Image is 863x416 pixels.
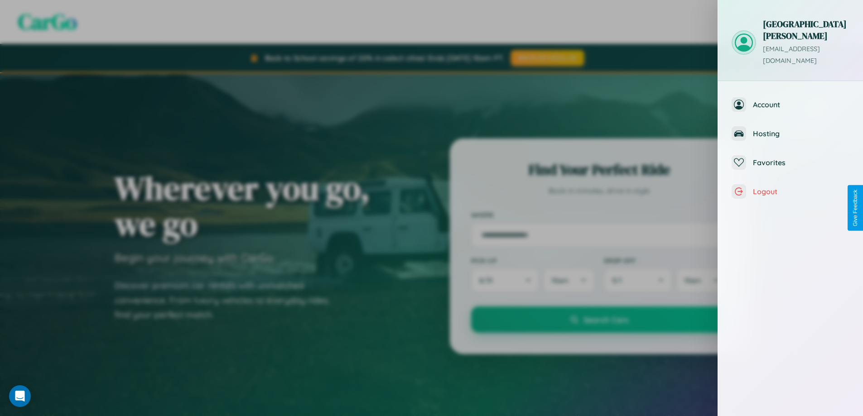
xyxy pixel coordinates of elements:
p: [EMAIL_ADDRESS][DOMAIN_NAME] [763,43,849,67]
span: Logout [753,187,849,196]
span: Account [753,100,849,109]
div: Give Feedback [852,190,858,226]
button: Account [718,90,863,119]
button: Hosting [718,119,863,148]
button: Logout [718,177,863,206]
span: Hosting [753,129,849,138]
span: Favorites [753,158,849,167]
div: Open Intercom Messenger [9,385,31,407]
h3: [GEOGRAPHIC_DATA] [PERSON_NAME] [763,18,849,42]
button: Favorites [718,148,863,177]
